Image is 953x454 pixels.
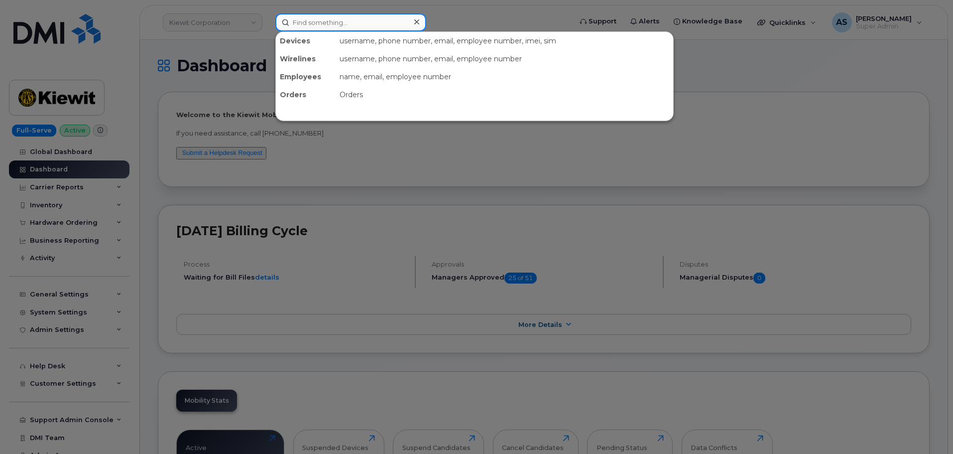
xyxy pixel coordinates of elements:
div: Orders [276,86,336,104]
div: Devices [276,32,336,50]
div: Employees [276,68,336,86]
div: username, phone number, email, employee number [336,50,673,68]
div: Orders [336,86,673,104]
iframe: Messenger Launcher [910,411,946,447]
div: name, email, employee number [336,68,673,86]
div: username, phone number, email, employee number, imei, sim [336,32,673,50]
div: Wirelines [276,50,336,68]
